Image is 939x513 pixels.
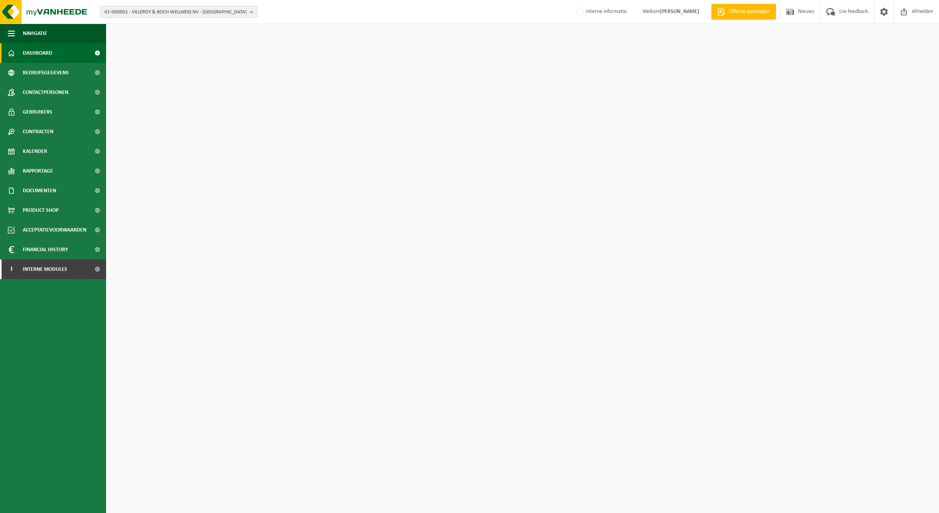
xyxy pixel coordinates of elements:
[711,4,776,20] a: Offerte aanvragen
[23,181,56,200] span: Documenten
[23,122,53,142] span: Contracten
[8,259,15,279] span: I
[23,43,52,63] span: Dashboard
[23,161,53,181] span: Rapportage
[100,6,257,18] button: 01-000001 - VILLEROY & BOCH WELLNESS NV - [GEOGRAPHIC_DATA]
[23,102,52,122] span: Gebruikers
[23,142,47,161] span: Kalender
[660,9,699,15] strong: [PERSON_NAME]
[727,8,772,16] span: Offerte aanvragen
[23,240,68,259] span: Financial History
[105,6,247,18] span: 01-000001 - VILLEROY & BOCH WELLNESS NV - [GEOGRAPHIC_DATA]
[23,220,86,240] span: Acceptatievoorwaarden
[23,24,47,43] span: Navigatie
[23,259,67,279] span: Interne modules
[575,6,627,18] label: Interne informatie
[23,63,69,83] span: Bedrijfsgegevens
[23,83,68,102] span: Contactpersonen
[23,200,59,220] span: Product Shop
